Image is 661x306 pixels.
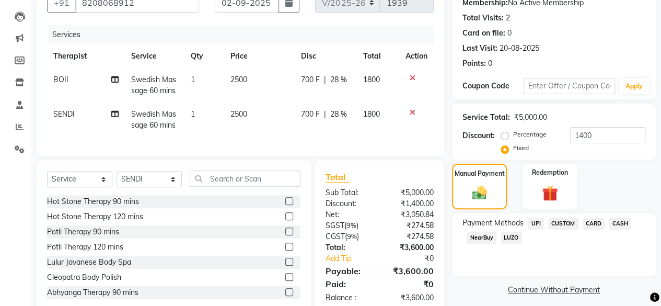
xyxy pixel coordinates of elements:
[230,75,247,84] span: 2500
[318,278,380,290] div: Paid:
[326,172,350,183] span: Total
[301,109,320,120] span: 700 F
[47,226,119,237] div: Potli Therapy 90 mins
[346,221,356,230] span: 9%
[524,78,615,94] input: Enter Offer / Coupon Code
[513,130,547,139] label: Percentage
[379,187,442,198] div: ₹5,000.00
[500,43,539,54] div: 20-08-2025
[47,272,121,283] div: Cleopatra Body Polish
[318,265,380,277] div: Payable:
[53,109,75,119] span: SENDI
[514,112,547,123] div: ₹5,000.00
[357,44,399,68] th: Total
[326,221,344,230] span: SGST
[347,232,357,241] span: 9%
[363,109,380,119] span: 1800
[537,184,563,203] img: _gift.svg
[390,253,442,264] div: ₹0
[462,28,505,39] div: Card on file:
[318,187,380,198] div: Sub Total:
[48,25,442,44] div: Services
[619,78,649,94] button: Apply
[47,44,125,68] th: Therapist
[47,211,143,222] div: Hot Stone Therapy 120 mins
[318,242,380,253] div: Total:
[131,109,176,130] span: Swedish Massage 60 mins
[468,185,492,201] img: _cash.svg
[47,242,123,253] div: Potli Therapy 120 mins
[379,198,442,209] div: ₹1,400.00
[506,13,510,24] div: 2
[379,242,442,253] div: ₹3,600.00
[318,231,380,242] div: ( )
[609,218,631,230] span: CASH
[47,196,139,207] div: Hot Stone Therapy 90 mins
[548,218,578,230] span: CUSTOM
[379,220,442,231] div: ₹274.58
[379,292,442,303] div: ₹3,600.00
[224,44,294,68] th: Price
[295,44,357,68] th: Disc
[301,74,320,85] span: 700 F
[324,109,326,120] span: |
[191,109,195,119] span: 1
[462,130,495,141] div: Discount:
[462,43,497,54] div: Last Visit:
[318,292,380,303] div: Balance :
[507,28,512,39] div: 0
[455,169,505,178] label: Manual Payment
[454,285,654,296] a: Continue Without Payment
[462,58,486,69] div: Points:
[462,218,524,229] span: Payment Methods
[318,209,380,220] div: Net:
[326,232,345,241] span: CGST
[462,13,504,24] div: Total Visits:
[184,44,224,68] th: Qty
[330,74,347,85] span: 28 %
[318,220,380,231] div: ( )
[583,218,605,230] span: CARD
[528,218,544,230] span: UPI
[318,198,380,209] div: Discount:
[379,278,442,290] div: ₹0
[47,257,131,268] div: Lulur Javanese Body Spa
[318,253,390,264] a: Add Tip
[379,265,442,277] div: ₹3,600.00
[513,143,529,153] label: Fixed
[363,75,380,84] span: 1800
[125,44,185,68] th: Service
[131,75,176,95] span: Swedish Massage 60 mins
[47,287,138,298] div: Abhyanga Therapy 90 mins
[379,209,442,220] div: ₹3,050.84
[53,75,68,84] span: BOII
[501,232,522,244] span: LUZO
[191,75,195,84] span: 1
[379,231,442,242] div: ₹274.58
[399,44,434,68] th: Action
[462,81,524,92] div: Coupon Code
[230,109,247,119] span: 2500
[190,171,300,187] input: Search or Scan
[330,109,347,120] span: 28 %
[488,58,492,69] div: 0
[462,112,510,123] div: Service Total:
[324,74,326,85] span: |
[467,232,496,244] span: NearBuy
[532,168,568,177] label: Redemption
